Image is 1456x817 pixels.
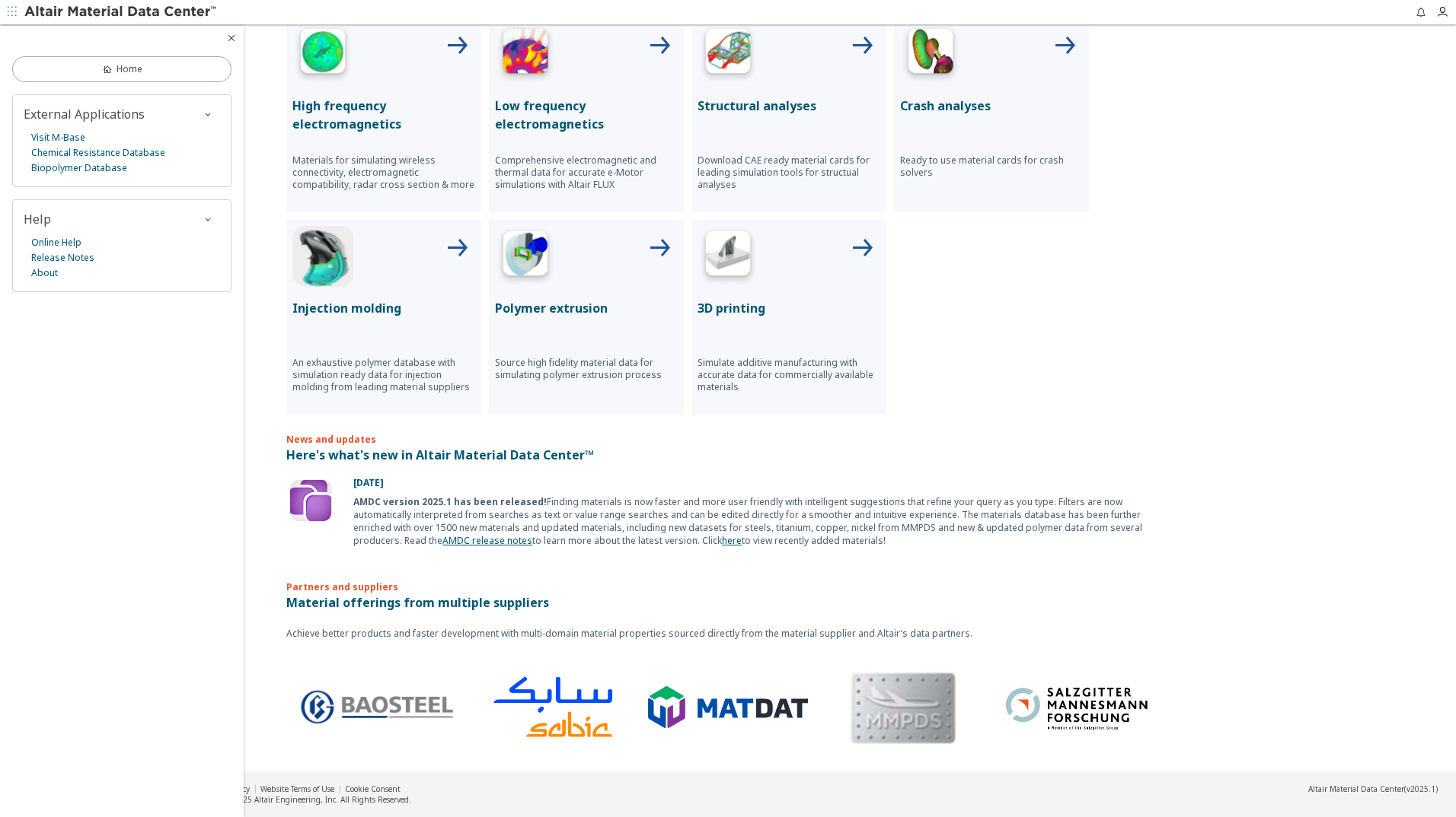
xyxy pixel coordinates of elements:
img: Altair Material Data Center [24,5,219,20]
p: Materials for simulating wireless connectivity, electromagnetic compatibility, radar cross sectio... [292,154,475,191]
img: High Frequency Icon [292,24,353,84]
p: News and updates [286,433,1170,446]
img: Injection Molding Icon [292,226,353,287]
p: Partners and suppliers [286,556,1170,593]
img: Logo - Sabic [362,656,522,758]
img: Logo - MatDat [538,686,698,728]
a: Visit M-Base [31,130,85,145]
p: Ready to use material cards for crash solvers [900,154,1083,179]
div: (v2025.1) [1308,784,1438,794]
b: AMDC version 2025.1 has been released! [353,495,547,508]
p: An exhaustive polymer database with simulation ready data for injection molding from leading mate... [292,357,475,393]
p: [DATE] [353,476,1170,489]
p: Material offerings from multiple suppliers [286,593,1170,612]
span: Help [24,211,51,227]
img: 3D Printing Icon [698,226,758,287]
a: Online Help [31,235,81,250]
img: Low Frequency Icon [495,24,556,84]
a: Chemical Resistance Database [31,145,165,161]
a: AMDC release notes [442,534,532,547]
p: Source high fidelity material data for simulating polymer extrusion process [495,357,678,381]
button: Crash Analyses IconCrash analysesReady to use material cards for crash solvers [894,17,1089,212]
p: Download CAE ready material cards for leading simulation tools for structual analyses [698,154,880,191]
p: Injection molding [292,299,475,317]
span: Altair Material Data Center [1308,784,1404,794]
a: Cookie Consent [345,784,401,794]
button: Polymer Extrusion IconPolymer extrusionSource high fidelity material data for simulating polymer ... [489,220,684,415]
div: © 2025 Altair Engineering, Inc. All Rights Reserved. [225,794,411,805]
button: Low Frequency IconLow frequency electromagneticsComprehensive electromagnetic and thermal data fo... [489,17,684,212]
span: External Applications [24,106,145,122]
p: Crash analyses [900,97,1083,115]
img: Logo - Salzgitter [888,677,1048,738]
p: Low frequency electromagnetics [495,97,678,133]
div: Finding materials is now faster and more user friendly with intelligent suggestions that refine y... [353,495,1170,547]
img: Update Icon Software [286,476,335,525]
button: Injection Molding IconInjection moldingAn exhaustive polymer database with simulation ready data ... [286,220,481,415]
img: MMPDS Logo [713,653,873,762]
button: High Frequency IconHigh frequency electromagneticsMaterials for simulating wireless connectivity,... [286,17,481,212]
a: Home [12,56,231,82]
button: 3D Printing Icon3D printingSimulate additive manufacturing with accurate data for commercially av... [691,220,886,415]
img: Structural Analyses Icon [698,24,758,84]
p: Structural analyses [698,97,880,115]
a: Biopolymer Database [31,161,127,176]
button: Structural Analyses IconStructural analysesDownload CAE ready material cards for leading simulati... [691,17,886,212]
img: Crash Analyses Icon [900,24,961,84]
p: High frequency electromagnetics [292,97,475,133]
p: Polymer extrusion [495,299,678,317]
a: here [722,534,742,547]
span: Home [117,63,142,75]
p: 3D printing [698,299,880,317]
img: Logo - BaoSteel [187,688,347,726]
img: Logo - CAMPUS [1063,654,1223,761]
p: Simulate additive manufacturing with accurate data for commercially available materials [698,357,880,393]
a: Website Terms of Use [260,784,334,794]
a: About [31,265,58,281]
a: Release Notes [31,250,94,265]
img: Polymer Extrusion Icon [495,226,556,287]
p: Comprehensive electromagnetic and thermal data for accurate e-Motor simulations with Altair FLUX [495,154,678,191]
p: Here's what's new in Altair Material Data Center™ [286,446,1170,464]
p: Achieve better products and faster development with multi-domain material properties sourced dire... [286,627,1170,640]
